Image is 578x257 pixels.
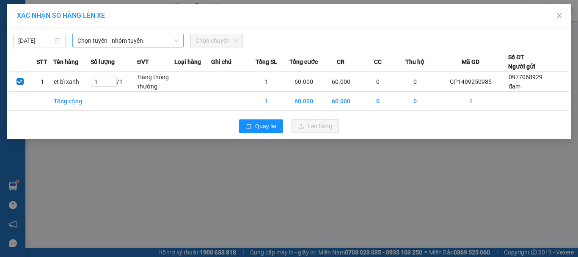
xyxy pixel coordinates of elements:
[508,53,535,71] div: Số ĐT Người gửi
[405,57,424,66] span: Thu hộ
[137,57,149,66] span: ĐVT
[359,72,396,92] td: 0
[509,83,520,90] span: đam
[548,4,571,28] button: Close
[337,57,344,66] span: CR
[84,44,159,52] strong: : [DOMAIN_NAME]
[239,119,283,133] button: rollbackQuay lại
[88,25,156,34] strong: PHIẾU GỬI HÀNG
[248,92,286,111] td: 1
[255,122,276,131] span: Quay lại
[31,72,54,92] td: 1
[289,57,318,66] span: Tổng cước
[462,57,479,66] span: Mã GD
[174,57,201,66] span: Loại hàng
[509,74,542,80] span: 0977068929
[359,92,396,111] td: 0
[246,123,252,130] span: rollback
[292,119,339,133] button: uploadLên hàng
[322,72,360,92] td: 60.000
[53,57,78,66] span: Tên hàng
[36,57,47,66] span: STT
[285,92,322,111] td: 60.000
[556,12,563,19] span: close
[18,36,53,45] input: 14/09/2025
[285,72,322,92] td: 60.000
[433,92,508,111] td: 1
[322,92,360,111] td: 60.000
[84,45,104,51] span: Website
[174,38,179,43] span: down
[396,92,434,111] td: 0
[211,72,248,92] td: ---
[9,13,49,53] img: logo
[91,57,115,66] span: Số lượng
[374,57,382,66] span: CC
[195,34,238,47] span: Chọn chuyến
[91,72,137,92] td: / 1
[137,72,174,92] td: Hàng thông thường
[17,11,105,19] span: XÁC NHẬN SỐ HÀNG LÊN XE
[211,57,231,66] span: Ghi chú
[64,14,179,23] strong: CÔNG TY TNHH VĨNH QUANG
[94,36,149,42] strong: Hotline : 0889 23 23 23
[174,72,212,92] td: ---
[248,72,286,92] td: 1
[77,34,179,47] span: Chọn tuyến - nhóm tuyến
[433,72,508,92] td: GP1409250985
[396,72,434,92] td: 0
[53,92,91,111] td: Tổng cộng
[256,57,277,66] span: Tổng SL
[53,72,91,92] td: ct bì xanh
